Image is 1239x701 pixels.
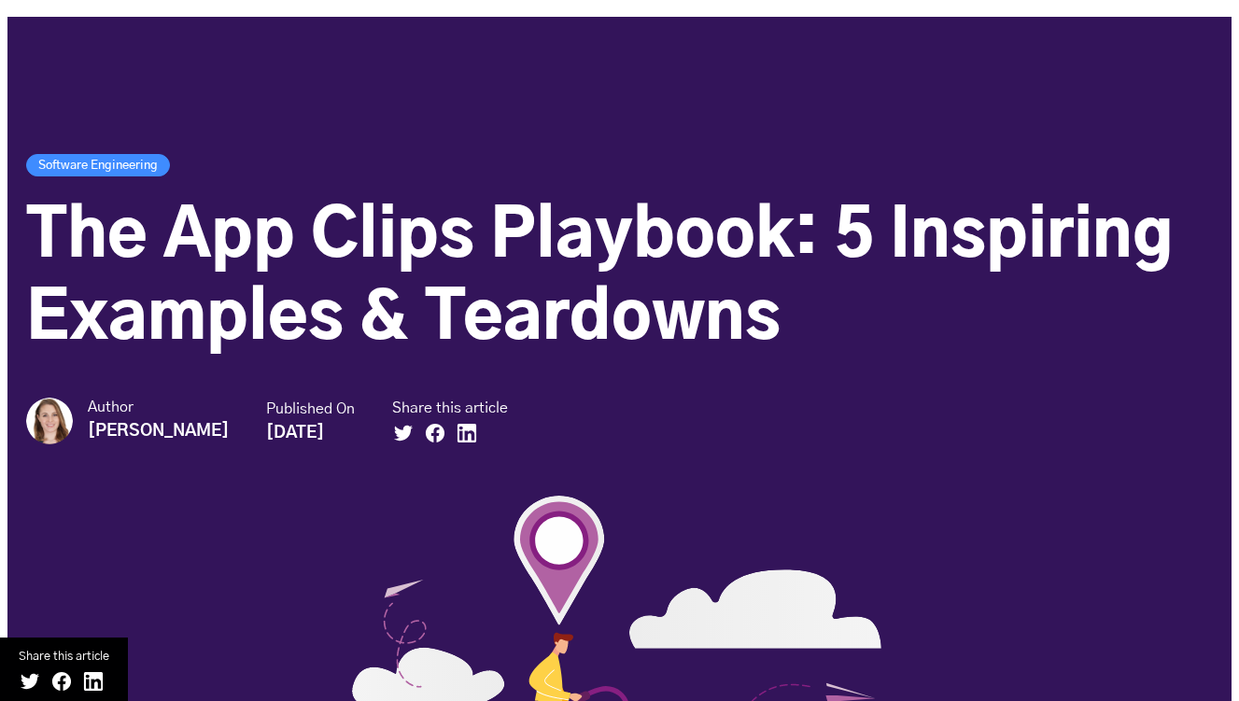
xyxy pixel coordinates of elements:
[19,647,109,666] small: Share this article
[26,204,1173,352] span: The App Clips Playbook: 5 Inspiring Examples & Teardowns
[266,400,355,419] small: Published On
[392,399,508,418] small: Share this article
[88,398,229,417] small: Author
[26,398,73,444] img: Katarina Borg
[26,154,170,176] a: Software Engineering
[266,425,324,442] strong: [DATE]
[88,423,229,440] strong: [PERSON_NAME]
